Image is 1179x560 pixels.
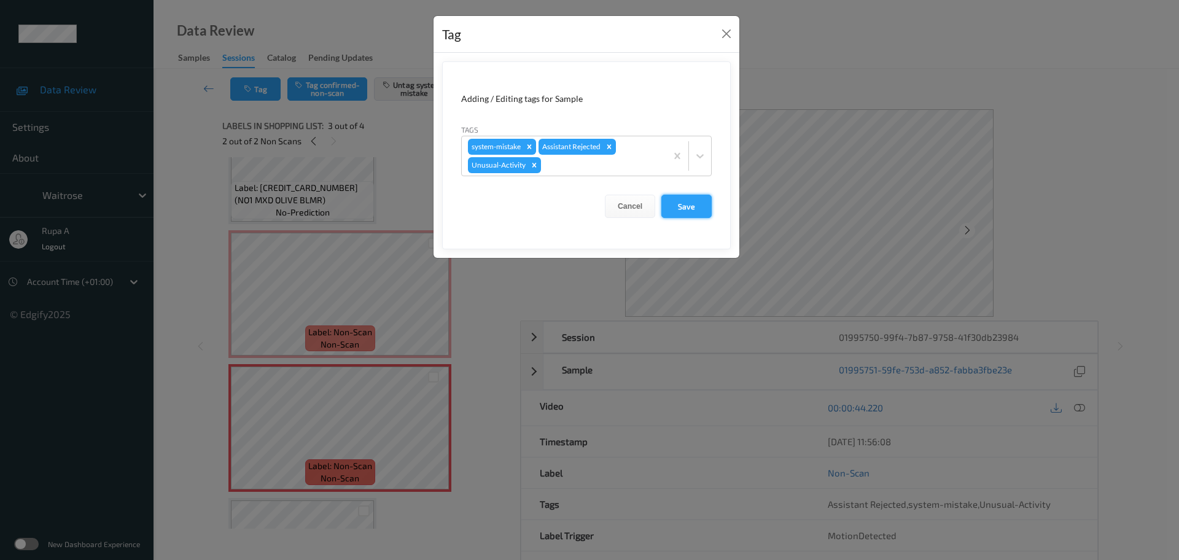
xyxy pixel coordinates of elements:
[527,157,541,173] div: Remove Unusual-Activity
[468,157,527,173] div: Unusual-Activity
[523,139,536,155] div: Remove system-mistake
[602,139,616,155] div: Remove Assistant Rejected
[661,195,712,218] button: Save
[539,139,602,155] div: Assistant Rejected
[461,124,478,135] label: Tags
[605,195,655,218] button: Cancel
[461,93,712,105] div: Adding / Editing tags for Sample
[468,139,523,155] div: system-mistake
[442,25,461,44] div: Tag
[718,25,735,42] button: Close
